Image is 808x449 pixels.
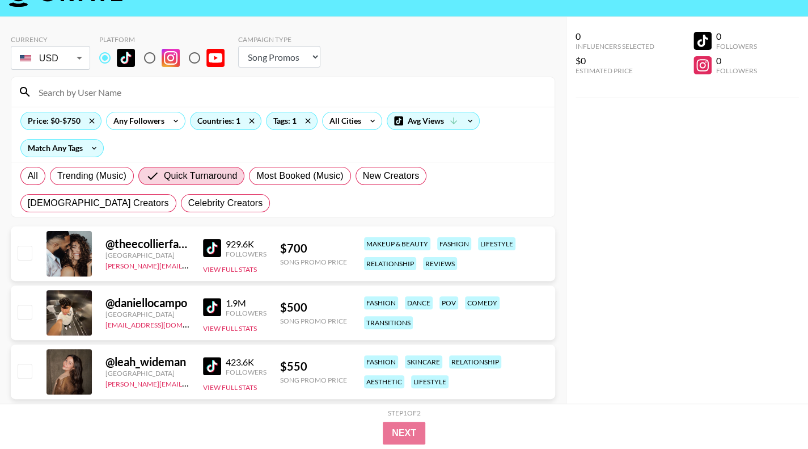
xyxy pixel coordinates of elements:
div: reviews [423,257,457,270]
img: TikTok [117,49,135,67]
div: [GEOGRAPHIC_DATA] [105,251,189,259]
span: Most Booked (Music) [256,169,343,183]
div: $ 550 [280,359,347,374]
div: Followers [716,66,757,75]
div: aesthetic [364,375,404,388]
div: Influencers Selected [576,42,654,51]
div: makeup & beauty [364,237,430,250]
button: View Full Stats [203,265,257,274]
img: YouTube [206,49,225,67]
div: relationship [364,257,416,270]
div: relationship [449,355,501,368]
div: Price: $0-$750 [21,112,101,129]
div: 0 [716,31,757,42]
div: 929.6K [226,238,266,250]
a: [PERSON_NAME][EMAIL_ADDRESS][DOMAIN_NAME] [105,259,273,270]
div: fashion [364,355,398,368]
div: 0 [716,55,757,66]
div: @ theecollierfamily [105,237,189,251]
div: Step 1 of 2 [388,409,421,417]
div: fashion [364,296,398,309]
div: Campaign Type [238,35,320,44]
span: Trending (Music) [57,169,126,183]
div: pov [439,296,458,309]
div: dance [405,296,433,309]
div: All Cities [323,112,363,129]
div: Any Followers [107,112,167,129]
div: Avg Views [387,112,479,129]
div: comedy [465,296,500,309]
div: Match Any Tags [21,140,103,157]
a: [EMAIL_ADDRESS][DOMAIN_NAME] [105,318,219,329]
div: USD [13,48,88,68]
div: $0 [576,55,654,66]
div: 1.9M [226,297,266,309]
div: [GEOGRAPHIC_DATA] [105,369,189,377]
div: Currency [11,35,90,44]
span: New Creators [363,169,420,183]
img: TikTok [203,298,221,316]
img: TikTok [203,239,221,257]
button: View Full Stats [203,324,257,333]
div: Song Promo Price [280,317,347,325]
div: [GEOGRAPHIC_DATA] [105,310,189,318]
div: lifestyle [411,375,449,388]
input: Search by User Name [32,83,548,101]
button: View Full Stats [203,383,257,392]
div: Tags: 1 [266,112,317,129]
div: Followers [226,309,266,317]
span: Quick Turnaround [164,169,238,183]
div: lifestyle [478,237,515,250]
span: Celebrity Creators [188,196,263,210]
div: Countries: 1 [191,112,261,129]
div: @ leah_wideman [105,355,189,369]
div: transitions [364,316,413,329]
div: skincare [405,355,442,368]
div: @ daniellocampo [105,296,189,310]
img: Instagram [162,49,180,67]
button: Next [383,422,425,444]
div: Estimated Price [576,66,654,75]
div: Followers [716,42,757,51]
div: fashion [437,237,471,250]
a: [PERSON_NAME][EMAIL_ADDRESS][DOMAIN_NAME] [105,377,273,388]
span: All [28,169,38,183]
div: $ 700 [280,241,347,255]
div: Song Promo Price [280,376,347,384]
img: TikTok [203,357,221,375]
div: $ 500 [280,300,347,314]
div: 0 [576,31,654,42]
div: Followers [226,368,266,376]
div: 423.6K [226,356,266,368]
div: Song Promo Price [280,258,347,266]
span: [DEMOGRAPHIC_DATA] Creators [28,196,169,210]
div: Followers [226,250,266,258]
div: Platform [99,35,234,44]
iframe: Drift Widget Chat Controller [751,392,794,435]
